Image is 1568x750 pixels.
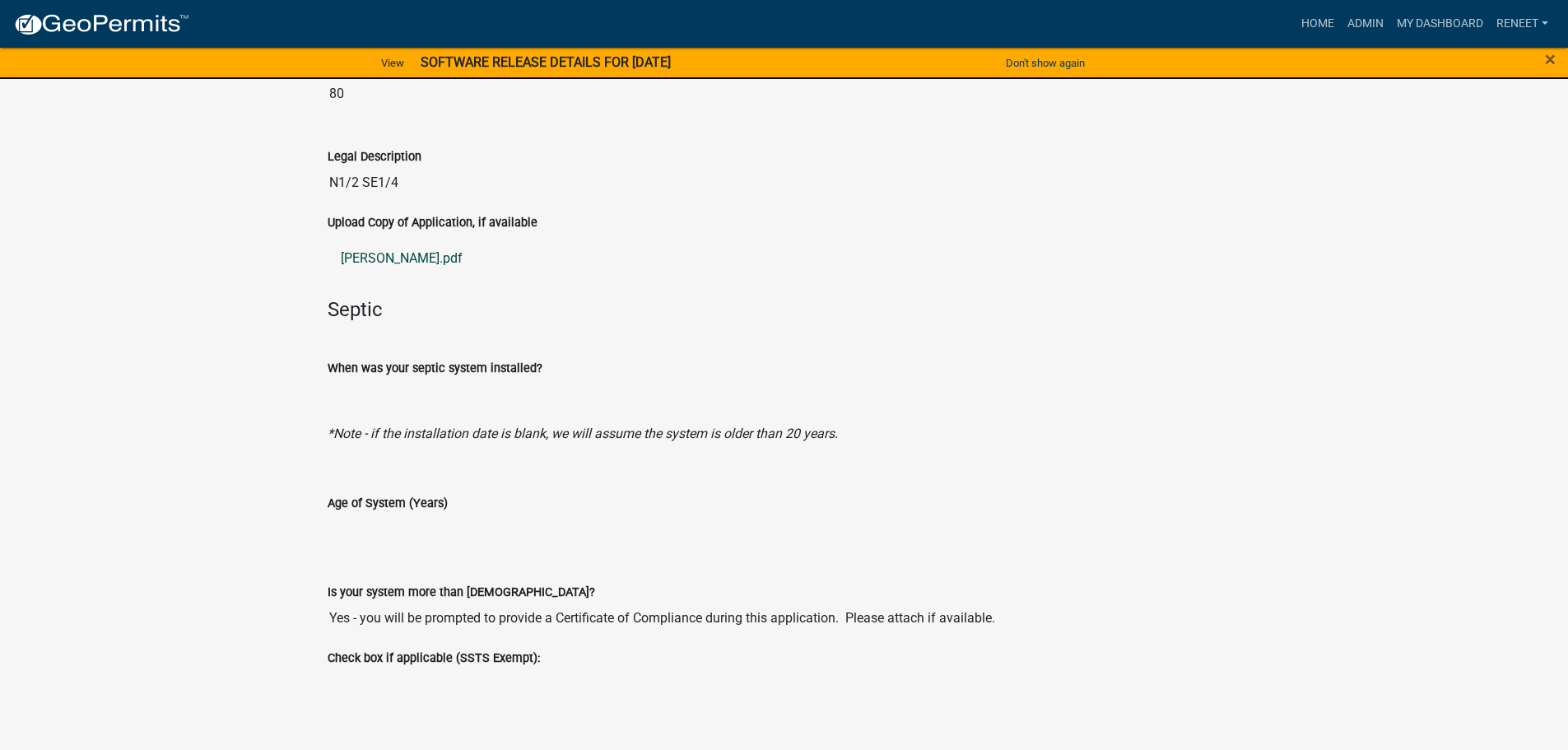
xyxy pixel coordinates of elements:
[328,239,1241,278] a: [PERSON_NAME].pdf
[1545,48,1556,71] span: ×
[375,49,411,77] a: View
[328,151,421,163] label: Legal Description
[1545,49,1556,69] button: Close
[1390,8,1490,40] a: My Dashboard
[1341,8,1390,40] a: Admin
[328,217,537,229] label: Upload Copy of Application, if available
[1295,8,1341,40] a: Home
[999,49,1091,77] button: Don't show again
[328,653,540,664] label: Check box if applicable (SSTS Exempt):
[328,498,448,510] label: Age of System (Years)
[421,54,671,70] strong: SOFTWARE RELEASE DETAILS FOR [DATE]
[1490,8,1555,40] a: reneet
[328,426,838,441] i: *Note - if the installation date is blank, we will assume the system is older than 20 years.
[328,363,542,375] label: When was your septic system installed?
[328,587,595,599] label: Is your system more than [DEMOGRAPHIC_DATA]?
[328,298,1241,322] h4: Septic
